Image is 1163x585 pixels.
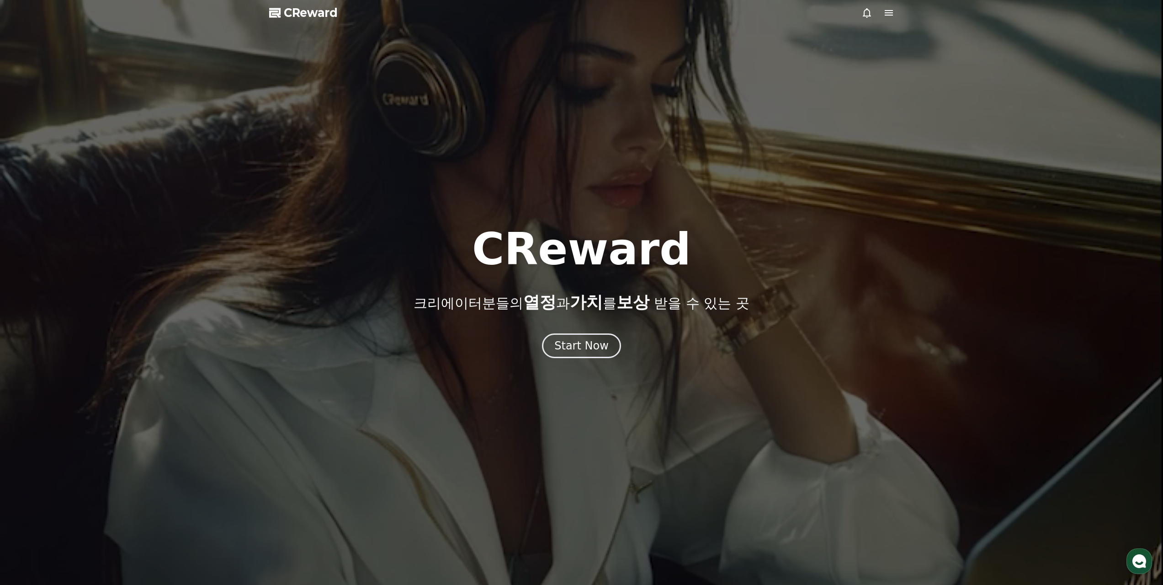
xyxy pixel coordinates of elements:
span: CReward [284,5,338,20]
a: CReward [269,5,338,20]
span: 보상 [616,293,649,311]
button: Start Now [542,333,621,358]
span: 열정 [523,293,556,311]
a: Start Now [542,343,621,351]
p: 크리에이터분들의 과 를 받을 수 있는 곳 [414,293,749,311]
span: 가치 [570,293,603,311]
h1: CReward [472,227,691,271]
div: Start Now [554,338,609,353]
